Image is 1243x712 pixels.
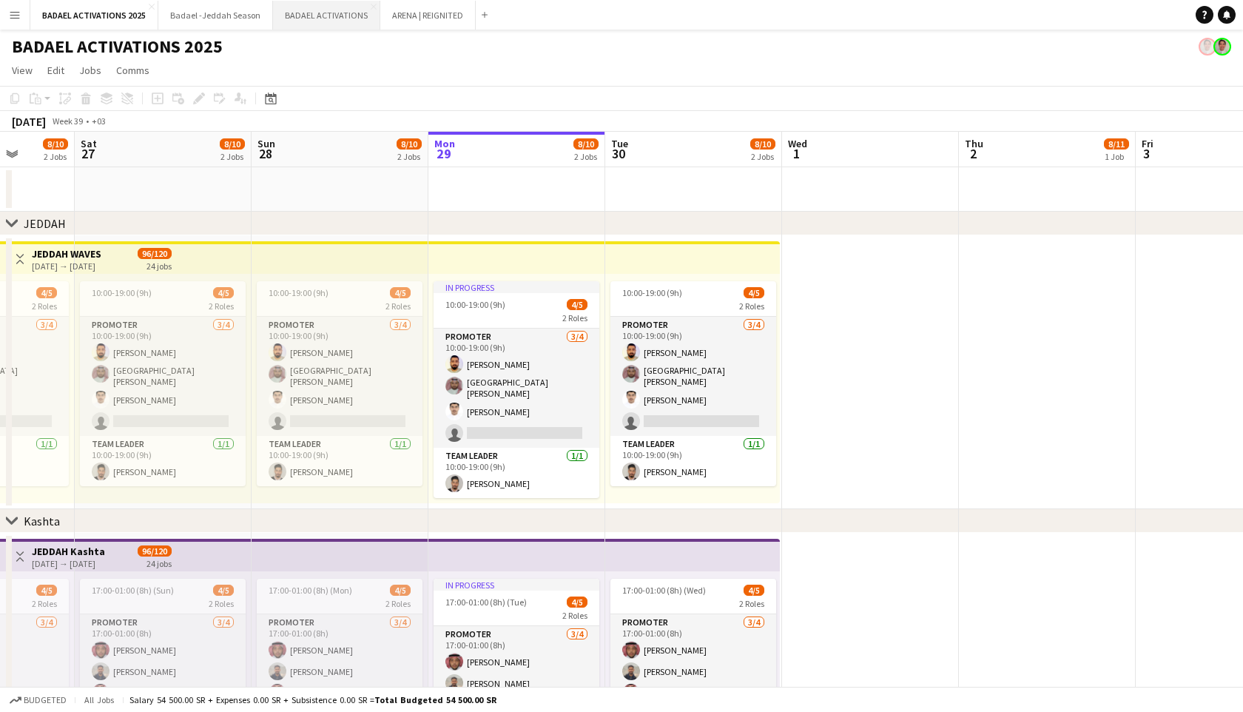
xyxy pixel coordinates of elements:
span: 8/10 [573,138,599,150]
span: 17:00-01:00 (8h) (Mon) [269,585,352,596]
app-card-role: PROMOTER3/410:00-19:00 (9h)[PERSON_NAME][GEOGRAPHIC_DATA][PERSON_NAME][PERSON_NAME] [257,317,422,436]
div: [DATE] → [DATE] [32,261,101,272]
span: 4/5 [744,287,764,298]
div: 2 Jobs [44,151,67,162]
app-job-card: 10:00-19:00 (9h)4/52 RolesPROMOTER3/410:00-19:00 (9h)[PERSON_NAME][GEOGRAPHIC_DATA][PERSON_NAME][... [80,281,246,486]
span: 2 Roles [739,598,764,609]
span: 4/5 [36,287,57,298]
div: JEDDAH [24,216,66,231]
div: 2 Jobs [220,151,244,162]
span: Fri [1142,137,1153,150]
button: Badael -Jeddah Season [158,1,273,30]
div: 2 Jobs [751,151,775,162]
span: 2 Roles [209,598,234,609]
span: 4/5 [36,585,57,596]
span: 4/5 [567,299,587,310]
span: All jobs [81,694,117,705]
a: View [6,61,38,80]
app-user-avatar: Shoroug Ansarei [1199,38,1216,56]
h3: JEDDAH WAVES [32,247,101,261]
span: Total Budgeted 54 500.00 SR [374,694,496,705]
span: 17:00-01:00 (8h) (Tue) [445,597,527,608]
span: 2 Roles [739,300,764,312]
app-card-role: PROMOTER3/410:00-19:00 (9h)[PERSON_NAME][GEOGRAPHIC_DATA][PERSON_NAME][PERSON_NAME] [434,329,599,448]
app-card-role: Team Leader1/110:00-19:00 (9h)[PERSON_NAME] [257,436,422,486]
span: Budgeted [24,695,67,705]
span: 10:00-19:00 (9h) [92,287,152,298]
button: Budgeted [7,692,69,708]
span: 2 Roles [385,598,411,609]
span: 8/10 [43,138,68,150]
span: 10:00-19:00 (9h) [622,287,682,298]
span: 2 Roles [32,598,57,609]
span: 4/5 [390,585,411,596]
span: 2 Roles [32,300,57,312]
button: ARENA | REIGNITED [380,1,476,30]
span: 2 Roles [562,610,587,621]
div: Salary 54 500.00 SR + Expenses 0.00 SR + Subsistence 0.00 SR = [129,694,496,705]
app-card-role: PROMOTER3/410:00-19:00 (9h)[PERSON_NAME][GEOGRAPHIC_DATA][PERSON_NAME][PERSON_NAME] [610,317,776,436]
div: +03 [92,115,106,127]
div: [DATE] [12,114,46,129]
span: Thu [965,137,983,150]
app-user-avatar: Shoroug Ansarei [1213,38,1231,56]
span: 4/5 [390,287,411,298]
div: In progress [434,281,599,293]
h1: BADAEL ACTIVATIONS 2025 [12,36,223,58]
span: Jobs [79,64,101,77]
app-card-role: Team Leader1/110:00-19:00 (9h)[PERSON_NAME] [434,448,599,498]
span: 4/5 [744,585,764,596]
span: 2 Roles [562,312,587,323]
span: 4/5 [213,585,234,596]
span: 28 [255,145,275,162]
span: 2 [963,145,983,162]
a: Comms [110,61,155,80]
app-card-role: Team Leader1/110:00-19:00 (9h)[PERSON_NAME] [610,436,776,486]
div: 24 jobs [146,259,172,272]
span: 10:00-19:00 (9h) [445,299,505,310]
a: Edit [41,61,70,80]
span: 17:00-01:00 (8h) (Sun) [92,585,174,596]
span: 17:00-01:00 (8h) (Wed) [622,585,706,596]
span: 10:00-19:00 (9h) [269,287,329,298]
app-card-role: Team Leader1/110:00-19:00 (9h)[PERSON_NAME] [80,436,246,486]
span: 1 [786,145,807,162]
div: 2 Jobs [574,151,598,162]
span: 8/10 [750,138,775,150]
span: Tue [611,137,628,150]
span: 8/11 [1104,138,1129,150]
span: Comms [116,64,149,77]
div: 24 jobs [146,557,172,569]
span: Sun [257,137,275,150]
span: View [12,64,33,77]
span: Mon [434,137,455,150]
span: 27 [78,145,97,162]
div: [DATE] → [DATE] [32,558,105,569]
button: BADAEL ACTIVATIONS [273,1,380,30]
span: 8/10 [220,138,245,150]
app-job-card: In progress10:00-19:00 (9h)4/52 RolesPROMOTER3/410:00-19:00 (9h)[PERSON_NAME][GEOGRAPHIC_DATA][PE... [434,281,599,498]
span: 4/5 [567,597,587,608]
h3: JEDDAH Kashta [32,545,105,558]
div: Kashta [24,514,60,528]
span: Edit [47,64,64,77]
app-job-card: 10:00-19:00 (9h)4/52 RolesPROMOTER3/410:00-19:00 (9h)[PERSON_NAME][GEOGRAPHIC_DATA][PERSON_NAME][... [610,281,776,486]
div: 2 Jobs [397,151,421,162]
button: BADAEL ACTIVATIONS 2025 [30,1,158,30]
a: Jobs [73,61,107,80]
span: Sat [81,137,97,150]
span: 2 Roles [209,300,234,312]
span: Week 39 [49,115,86,127]
span: 8/10 [397,138,422,150]
span: 3 [1139,145,1153,162]
span: 4/5 [213,287,234,298]
div: In progress [434,579,599,591]
span: 96/120 [138,545,172,557]
div: 1 Job [1105,151,1128,162]
app-job-card: 10:00-19:00 (9h)4/52 RolesPROMOTER3/410:00-19:00 (9h)[PERSON_NAME][GEOGRAPHIC_DATA][PERSON_NAME][... [257,281,422,486]
span: 29 [432,145,455,162]
span: 2 Roles [385,300,411,312]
